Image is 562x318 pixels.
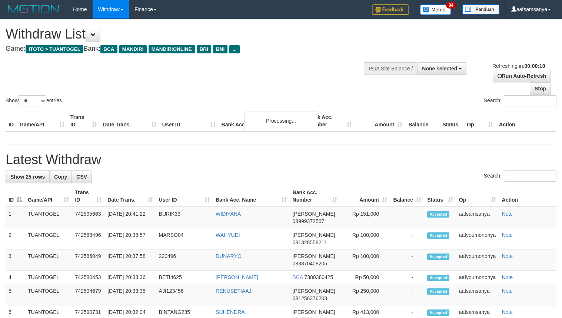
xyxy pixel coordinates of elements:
[67,110,100,132] th: Trans ID
[427,309,449,316] span: Accepted
[293,239,327,245] span: Copy 081328558211 to clipboard
[293,295,327,301] span: Copy 081256376203 to clipboard
[427,288,449,295] span: Accepted
[340,207,390,228] td: Rp 151,000
[6,110,17,132] th: ID
[390,228,424,249] td: -
[405,110,439,132] th: Balance
[72,271,104,284] td: 742580453
[456,207,499,228] td: aafsamsanya
[293,218,325,224] span: Copy 08999372567 to clipboard
[104,271,156,284] td: [DATE] 20:33:36
[492,63,545,69] span: Refreshing in:
[72,228,104,249] td: 742588496
[293,211,335,217] span: [PERSON_NAME]
[340,228,390,249] td: Rp 100,000
[6,284,25,305] td: 5
[456,271,499,284] td: aafyoumonoriya
[6,27,367,42] h1: Withdraw List
[340,284,390,305] td: Rp 250,000
[54,174,67,180] span: Copy
[229,45,239,53] span: ...
[427,275,449,281] span: Accepted
[340,271,390,284] td: Rp 50,000
[6,45,367,53] h4: Game: Bank:
[422,66,457,72] span: None selected
[213,186,290,207] th: Bank Acc. Name: activate to sort column ascending
[504,170,556,182] input: Search:
[293,288,335,294] span: [PERSON_NAME]
[530,82,551,95] a: Stop
[156,249,213,271] td: 220496
[216,211,241,217] a: WIDIYANA
[355,110,405,132] th: Amount
[464,110,496,132] th: Op
[390,249,424,271] td: -
[456,284,499,305] td: aafsamsanya
[72,186,104,207] th: Trans ID: activate to sort column ascending
[340,249,390,271] td: Rp 100,000
[49,170,72,183] a: Copy
[6,186,25,207] th: ID: activate to sort column descending
[104,228,156,249] td: [DATE] 20:38:57
[6,4,62,15] img: MOTION_logo.png
[100,45,117,53] span: BCA
[10,174,45,180] span: Show 25 rows
[502,211,513,217] a: Note
[6,249,25,271] td: 3
[104,186,156,207] th: Date Trans.: activate to sort column ascending
[104,249,156,271] td: [DATE] 20:37:58
[502,288,513,294] a: Note
[72,207,104,228] td: 742595663
[427,211,449,218] span: Accepted
[484,95,556,106] label: Search:
[104,284,156,305] td: [DATE] 20:33:35
[72,284,104,305] td: 742594679
[104,207,156,228] td: [DATE] 20:41:22
[26,45,83,53] span: ITOTO > TUANTOGEL
[156,207,213,228] td: BURIK33
[156,271,213,284] td: BETI4625
[25,186,72,207] th: Game/API: activate to sort column ascending
[216,288,253,294] a: RENUSETIAAJI
[305,110,355,132] th: Bank Acc. Number
[305,274,333,280] span: Copy 7380380425 to clipboard
[25,249,72,271] td: TUANTOGEL
[72,170,92,183] a: CSV
[456,249,499,271] td: aafyoumonoriya
[216,309,245,315] a: SUHENDRA
[6,271,25,284] td: 4
[149,45,195,53] span: MANDIRIONLINE
[390,207,424,228] td: -
[502,253,513,259] a: Note
[72,249,104,271] td: 742586049
[216,274,258,280] a: [PERSON_NAME]
[502,274,513,280] a: Note
[390,271,424,284] td: -
[446,2,456,9] span: 34
[6,170,50,183] a: Show 25 rows
[424,186,456,207] th: Status: activate to sort column ascending
[293,309,335,315] span: [PERSON_NAME]
[502,309,513,315] a: Note
[156,186,213,207] th: User ID: activate to sort column ascending
[417,62,466,75] button: None selected
[364,62,417,75] div: PGA Site Balance /
[216,232,240,238] a: WAHYUDI
[6,228,25,249] td: 2
[6,95,62,106] label: Show entries
[390,284,424,305] td: -
[372,4,409,15] img: Feedback.jpg
[25,207,72,228] td: TUANTOGEL
[216,253,242,259] a: DUNARYO
[427,232,449,239] span: Accepted
[119,45,147,53] span: MANDIRI
[6,152,556,167] h1: Latest Withdraw
[502,232,513,238] a: Note
[462,4,499,14] img: panduan.png
[100,110,159,132] th: Date Trans.
[244,112,318,130] div: Processing...
[456,186,499,207] th: Op: activate to sort column ascending
[499,186,556,207] th: Action
[484,170,556,182] label: Search:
